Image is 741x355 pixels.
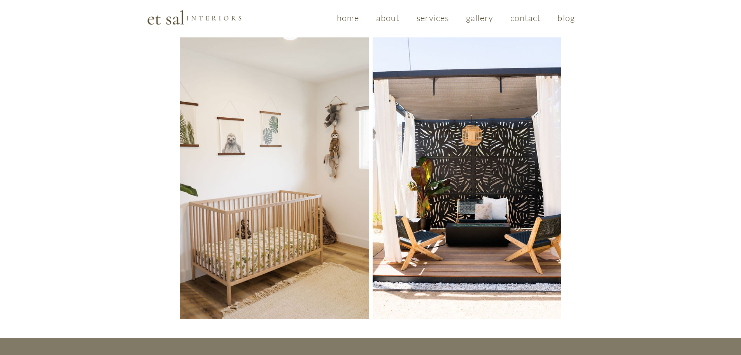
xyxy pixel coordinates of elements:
a: gallery [459,9,500,27]
span: services [417,12,449,23]
a: contact [503,9,548,27]
a: about [369,9,406,27]
span: blog [557,12,575,23]
a: blog [551,9,582,27]
img: Et Sal Logo [147,9,242,25]
span: home [337,12,359,23]
a: home [330,9,366,27]
nav: Site [330,9,582,27]
span: gallery [466,12,494,23]
span: contact [510,12,541,23]
a: services [410,9,456,27]
span: about [376,12,400,23]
